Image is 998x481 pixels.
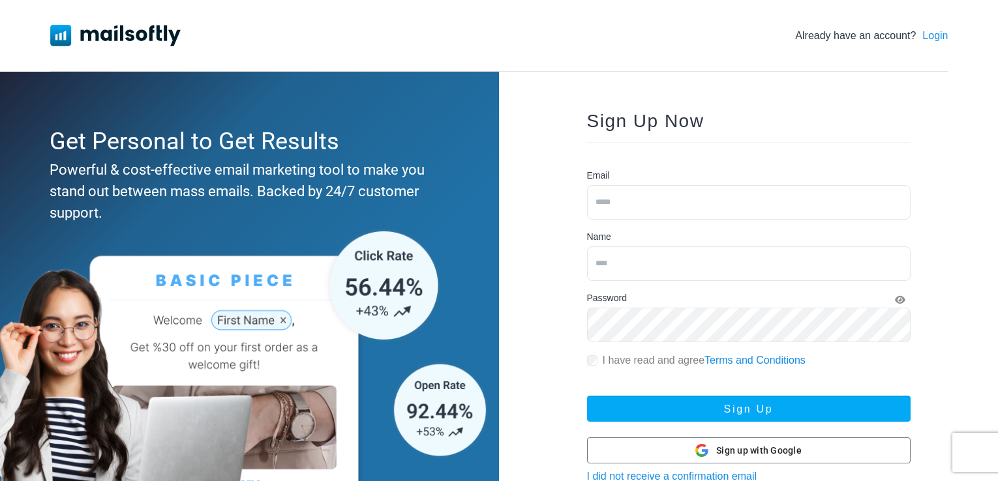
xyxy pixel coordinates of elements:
[716,444,802,458] span: Sign up with Google
[603,353,806,368] label: I have read and agree
[587,169,610,182] label: Email
[922,28,948,44] a: Login
[587,111,704,131] span: Sign Up Now
[704,355,806,366] a: Terms and Conditions
[50,25,181,46] img: Mailsoftly
[795,28,948,44] div: Already have an account?
[50,124,444,159] div: Get Personal to Get Results
[587,291,627,305] label: Password
[587,396,911,422] button: Sign Up
[587,437,911,463] button: Sign up with Google
[895,295,905,304] i: Show Password
[587,230,611,244] label: Name
[50,159,444,224] div: Powerful & cost-effective email marketing tool to make you stand out between mass emails. Backed ...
